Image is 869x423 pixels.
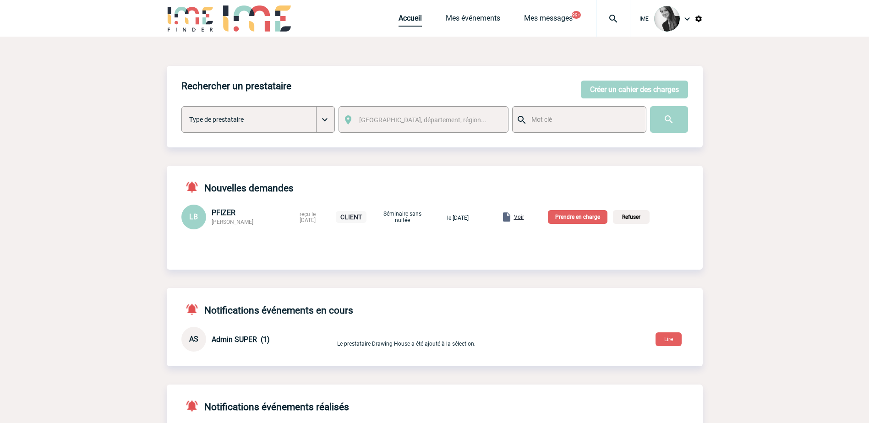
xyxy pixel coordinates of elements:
span: AS [189,335,198,343]
h4: Nouvelles demandes [181,180,294,194]
img: 101050-0.jpg [654,6,680,32]
span: [PERSON_NAME] [212,219,253,225]
a: Lire [648,334,689,343]
h4: Rechercher un prestataire [181,81,291,92]
span: IME [639,16,649,22]
div: Conversation privée : Client - Agence [181,327,335,352]
button: Lire [656,332,682,346]
span: LB [189,212,198,221]
span: le [DATE] [447,215,469,221]
a: Voir [479,212,526,221]
p: Le prestataire Drawing House a été ajouté à la sélection. [337,332,552,347]
h4: Notifications événements réalisés [181,399,349,412]
p: Séminaire sans nuitée [380,211,426,223]
h4: Notifications événements en cours [181,303,353,316]
p: Prendre en charge [548,210,607,224]
a: Mes événements [446,14,500,27]
input: Submit [650,106,688,133]
span: [GEOGRAPHIC_DATA], département, région... [359,116,486,124]
span: PFIZER [212,208,235,217]
a: Mes messages [524,14,573,27]
img: IME-Finder [167,5,214,32]
p: Refuser [613,210,650,224]
span: Voir [514,214,524,220]
img: notifications-active-24-px-r.png [185,303,204,316]
button: 99+ [572,11,581,19]
img: notifications-active-24-px-r.png [185,180,204,194]
input: Mot clé [529,114,638,125]
img: notifications-active-24-px-r.png [185,399,204,412]
span: Admin SUPER (1) [212,335,270,344]
span: reçu le [DATE] [300,211,316,223]
img: folder.png [501,211,512,222]
a: Accueil [399,14,422,27]
p: CLIENT [336,211,366,223]
a: AS Admin SUPER (1) Le prestataire Drawing House a été ajouté à la sélection. [181,334,552,343]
